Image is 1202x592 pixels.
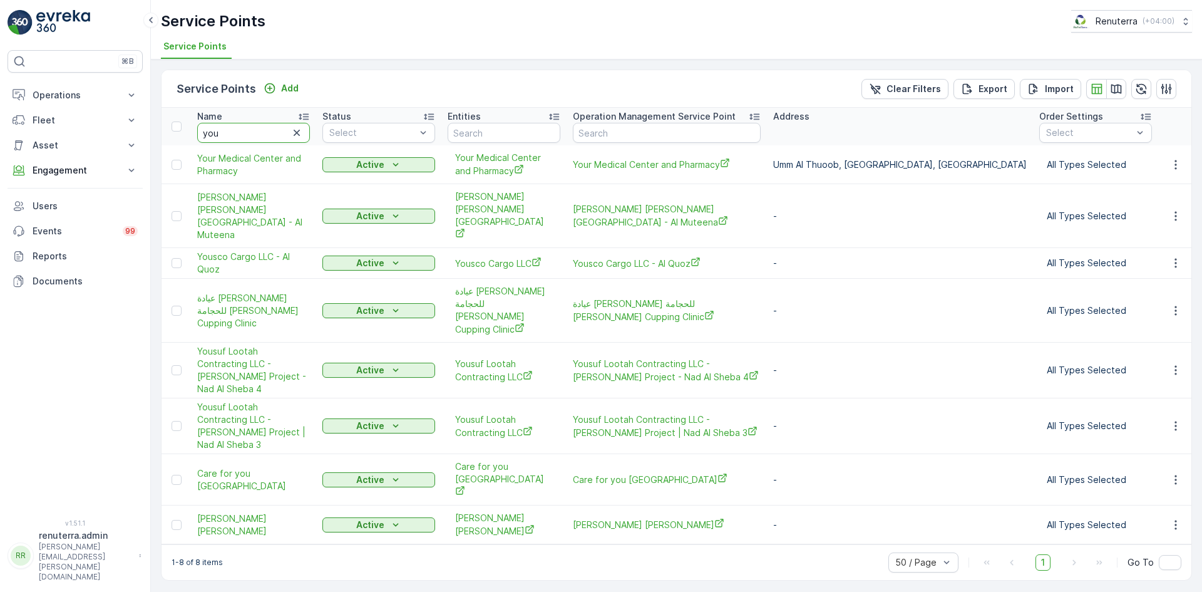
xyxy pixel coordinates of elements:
[11,546,31,566] div: RR
[573,203,761,229] span: [PERSON_NAME] [PERSON_NAME][GEOGRAPHIC_DATA] - Al Muteena
[573,203,761,229] a: Yousaf Qumbar Al Ali Building - Al Muteena
[455,152,553,177] a: Your Medical Center and Pharmacy
[356,158,384,171] p: Active
[172,160,182,170] div: Toggle Row Selected
[573,123,761,143] input: Search
[197,251,310,276] span: Yousco Cargo LLC - Al Quoz
[172,306,182,316] div: Toggle Row Selected
[197,292,310,330] span: عيادة [PERSON_NAME] للحجامة [PERSON_NAME] Cupping Clinic
[767,248,1033,279] td: -
[8,10,33,35] img: logo
[163,40,227,53] span: Service Points
[1047,519,1144,531] p: All Types Selected
[573,358,761,383] span: Yousuf Lootah Contracting LLC - [PERSON_NAME] Project - Nad Al Sheba 4
[455,460,553,499] span: Care for you [GEOGRAPHIC_DATA]
[573,413,761,439] span: Yousuf Lootah Contracting LLC - [PERSON_NAME] Project | Nad Al Sheba 3
[448,123,560,143] input: Search
[197,191,310,241] a: Yousaf Qumbar Al Ali Building - Al Muteena
[322,517,435,532] button: Active
[767,506,1033,544] td: -
[1047,474,1144,486] p: All Types Selected
[259,81,304,96] button: Add
[1071,14,1091,28] img: Screenshot_2024-07-26_at_13.33.01.png
[322,209,435,224] button: Active
[356,210,384,222] p: Active
[33,200,138,212] p: Users
[1039,110,1103,123] p: Order Settings
[33,250,138,262] p: Reports
[197,152,310,177] a: Your Medical Center and Pharmacy
[455,358,553,383] a: Yousuf Lootah Contracting LLC
[33,225,115,237] p: Events
[197,345,310,395] span: Yousuf Lootah Contracting LLC - [PERSON_NAME] Project - Nad Al Sheba 4
[573,358,761,383] a: Yousuf Lootah Contracting LLC - Ahmad Qatami Project - Nad Al Sheba 4
[8,83,143,108] button: Operations
[8,158,143,183] button: Engagement
[39,542,133,582] p: [PERSON_NAME][EMAIL_ADDRESS][PERSON_NAME][DOMAIN_NAME]
[356,304,384,317] p: Active
[861,79,948,99] button: Clear Filters
[767,184,1033,248] td: -
[197,467,310,492] span: Care for you [GEOGRAPHIC_DATA]
[1047,420,1144,432] p: All Types Selected
[322,256,435,271] button: Active
[172,211,182,221] div: Toggle Row Selected
[121,56,134,66] p: ⌘B
[33,114,118,127] p: Fleet
[455,285,553,336] a: عيادة يوسف المطلعي للحجامة Youssef Al-Matlaei Cupping Clinic
[322,157,435,172] button: Active
[448,110,481,123] p: Entities
[33,164,118,177] p: Engagement
[953,79,1015,99] button: Export
[197,110,222,123] p: Name
[322,110,351,123] p: Status
[197,191,310,241] span: [PERSON_NAME] [PERSON_NAME][GEOGRAPHIC_DATA] - Al Muteena
[773,110,809,123] p: Address
[197,467,310,492] a: Care for you Medical Center
[177,80,256,98] p: Service Points
[8,244,143,269] a: Reports
[8,269,143,294] a: Documents
[1096,15,1138,28] p: Renuterra
[1045,83,1074,95] p: Import
[8,194,143,219] a: Users
[356,519,384,531] p: Active
[197,123,310,143] input: Search
[322,303,435,318] button: Active
[197,512,310,537] a: Fahad Yousuf Ahmad Al Haidan
[767,279,1033,343] td: -
[8,108,143,133] button: Fleet
[172,558,223,568] p: 1-8 of 8 items
[455,190,553,241] a: Yousaf Qumbar Al Ali Building
[1035,554,1050,571] span: 1
[8,519,143,527] span: v 1.51.1
[197,512,310,537] span: [PERSON_NAME] [PERSON_NAME]
[356,257,384,269] p: Active
[573,158,761,171] a: Your Medical Center and Pharmacy
[1071,10,1192,33] button: Renuterra(+04:00)
[1143,16,1174,26] p: ( +04:00 )
[767,454,1033,506] td: -
[356,420,384,432] p: Active
[356,474,384,486] p: Active
[33,275,138,288] p: Documents
[197,345,310,395] a: Yousuf Lootah Contracting LLC - Ahmad Qatami Project - Nad Al Sheba 4
[979,83,1007,95] p: Export
[36,10,90,35] img: logo_light-DOdMpM7g.png
[573,257,761,270] a: Yousco Cargo LLC - Al Quoz
[8,219,143,244] a: Events99
[322,472,435,487] button: Active
[329,127,416,139] p: Select
[573,518,761,531] a: Fahad Yousuf Ahmad Al Haidan
[39,529,133,542] p: renuterra.admin
[172,365,182,375] div: Toggle Row Selected
[281,82,299,95] p: Add
[767,343,1033,398] td: -
[197,401,310,451] span: Yousuf Lootah Contracting LLC - [PERSON_NAME] Project | Nad Al Sheba 3
[1047,210,1144,222] p: All Types Selected
[886,83,941,95] p: Clear Filters
[33,139,118,152] p: Asset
